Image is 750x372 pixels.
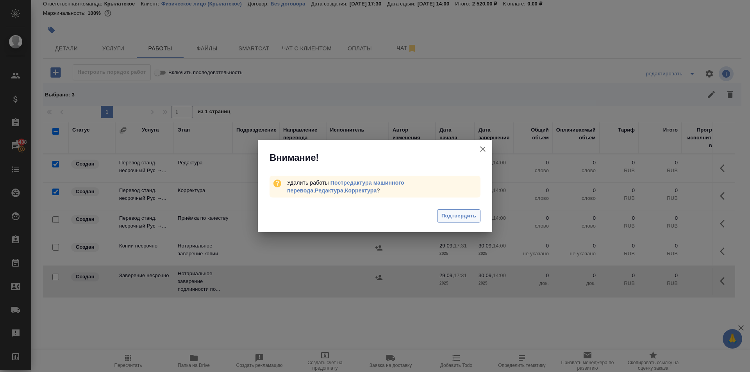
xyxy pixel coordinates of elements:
span: , [315,187,345,194]
button: Подтвердить [437,209,480,223]
span: ? [345,187,380,194]
span: Внимание! [270,151,319,164]
a: Корректура [345,187,377,194]
div: Удалить работы [287,179,480,194]
span: Подтвердить [441,212,476,221]
a: Постредактура машинного перевода [287,180,404,194]
a: Редактура [315,187,343,194]
span: , [287,180,404,194]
